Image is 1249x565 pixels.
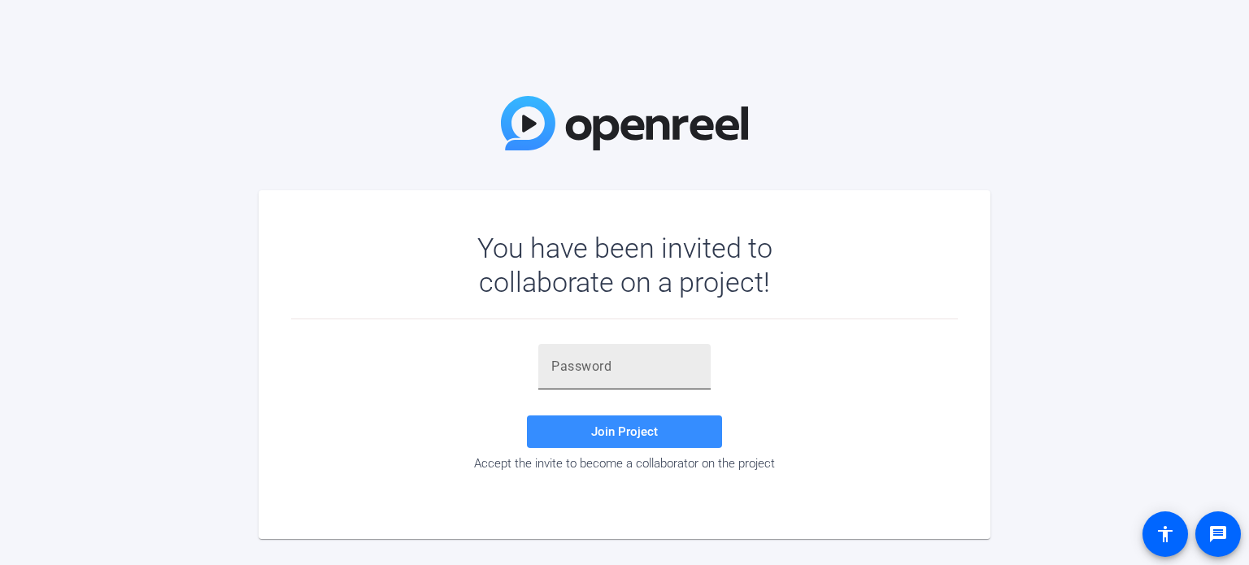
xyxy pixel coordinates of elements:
span: Join Project [591,424,658,439]
input: Password [551,357,698,376]
mat-icon: accessibility [1155,524,1175,544]
div: You have been invited to collaborate on a project! [430,231,820,299]
mat-icon: message [1208,524,1228,544]
div: Accept the invite to become a collaborator on the project [291,456,958,471]
button: Join Project [527,415,722,448]
img: OpenReel Logo [501,96,748,150]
